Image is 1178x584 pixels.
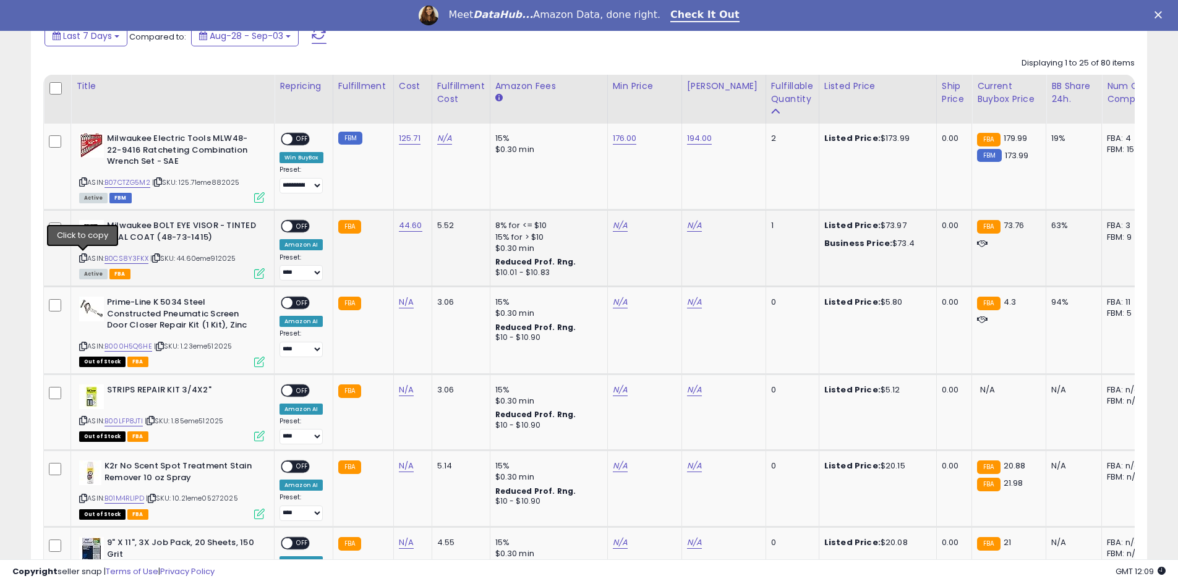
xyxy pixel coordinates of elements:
[771,220,809,231] div: 1
[12,565,58,577] strong: Copyright
[495,420,598,431] div: $10 - $10.90
[338,220,361,234] small: FBA
[495,232,598,243] div: 15% for > $10
[1051,220,1092,231] div: 63%
[613,132,637,145] a: 176.00
[495,322,576,332] b: Reduced Prof. Rng.
[771,537,809,548] div: 0
[12,566,215,578] div: seller snap | |
[79,297,265,365] div: ASIN:
[495,496,598,507] div: $10 - $10.90
[1004,219,1025,231] span: 73.76
[79,460,101,485] img: 31Fqh5gaJCL._SL40_.jpg
[79,133,104,158] img: 51Uw9s-mLKL._SL40_.jpg
[399,460,414,472] a: N/A
[771,80,814,106] div: Fulfillable Quantity
[495,486,576,496] b: Reduced Prof. Rng.
[824,237,892,249] b: Business Price:
[942,297,962,308] div: 0.00
[687,80,761,93] div: [PERSON_NAME]
[687,296,702,308] a: N/A
[338,132,362,145] small: FBM
[1107,144,1148,155] div: FBM: 15
[495,537,598,548] div: 15%
[146,493,238,503] span: | SKU: 10.21eme05272025
[105,416,143,426] a: B00LFP8JTI
[399,384,414,396] a: N/A
[280,493,323,521] div: Preset:
[1004,296,1016,308] span: 4.3
[107,537,257,563] b: 9" X 11", 3X Job Pack, 20 Sheets, 150 Grit
[150,253,236,263] span: | SKU: 44.60eme912025
[495,297,598,308] div: 15%
[437,220,480,231] div: 5.52
[1107,472,1148,483] div: FBM: n/a
[1107,396,1148,407] div: FBM: n/a
[419,6,438,25] img: Profile image for Georgie
[495,308,598,319] div: $0.30 min
[495,396,598,407] div: $0.30 min
[154,341,232,351] span: | SKU: 1.23eme512025
[1107,297,1148,308] div: FBA: 11
[942,384,962,396] div: 0.00
[399,536,414,549] a: N/A
[495,133,598,144] div: 15%
[824,220,927,231] div: $73.97
[107,297,257,334] b: Prime-Line K 5034 Steel Constructed Pneumatic Screen Door Closer Repair Kit (1 Kit), Zinc
[824,384,881,396] b: Listed Price:
[1116,565,1166,577] span: 2025-09-11 12:09 GMT
[280,417,323,445] div: Preset:
[942,537,962,548] div: 0.00
[495,220,598,231] div: 8% for <= $10
[1051,460,1092,472] div: N/A
[613,460,628,472] a: N/A
[613,384,628,396] a: N/A
[977,297,1000,310] small: FBA
[687,219,702,232] a: N/A
[495,460,598,472] div: 15%
[1004,477,1023,489] span: 21.98
[79,537,104,562] img: 51MN7jKmP9L._SL40_.jpg
[1051,80,1096,106] div: BB Share 24h.
[107,384,257,399] b: STRIPS REPAIR KIT 3/4X2"
[79,220,104,238] img: 21xJ6tRoGdL._SL40_.jpg
[399,132,420,145] a: 125.71
[687,536,702,549] a: N/A
[280,80,328,93] div: Repricing
[79,384,265,441] div: ASIN:
[437,80,485,106] div: Fulfillment Cost
[1004,536,1011,548] span: 21
[105,341,152,352] a: B000H5Q6HE
[824,238,927,249] div: $73.4
[977,537,1000,551] small: FBA
[280,316,323,327] div: Amazon AI
[977,133,1000,146] small: FBA
[1107,460,1148,472] div: FBA: n/a
[127,431,148,442] span: FBA
[280,152,323,163] div: Win BuyBox
[1107,537,1148,548] div: FBA: n/a
[399,296,414,308] a: N/A
[771,384,809,396] div: 0
[437,132,452,145] a: N/A
[338,80,388,93] div: Fulfillment
[79,133,265,201] div: ASIN:
[771,133,809,144] div: 2
[771,297,809,308] div: 0
[1005,150,1029,161] span: 173.99
[399,80,427,93] div: Cost
[977,80,1041,106] div: Current Buybox Price
[942,80,967,106] div: Ship Price
[79,460,265,518] div: ASIN:
[824,460,881,472] b: Listed Price:
[105,460,255,486] b: K2r No Scent Spot Treatment Stain Remover 10 oz Spray
[399,219,422,232] a: 44.60
[106,565,158,577] a: Terms of Use
[824,537,927,548] div: $20.08
[613,219,628,232] a: N/A
[1107,232,1148,243] div: FBM: 9
[495,144,598,155] div: $0.30 min
[338,297,361,310] small: FBA
[495,268,598,278] div: $10.01 - $10.83
[1022,57,1135,69] div: Displaying 1 to 25 of 80 items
